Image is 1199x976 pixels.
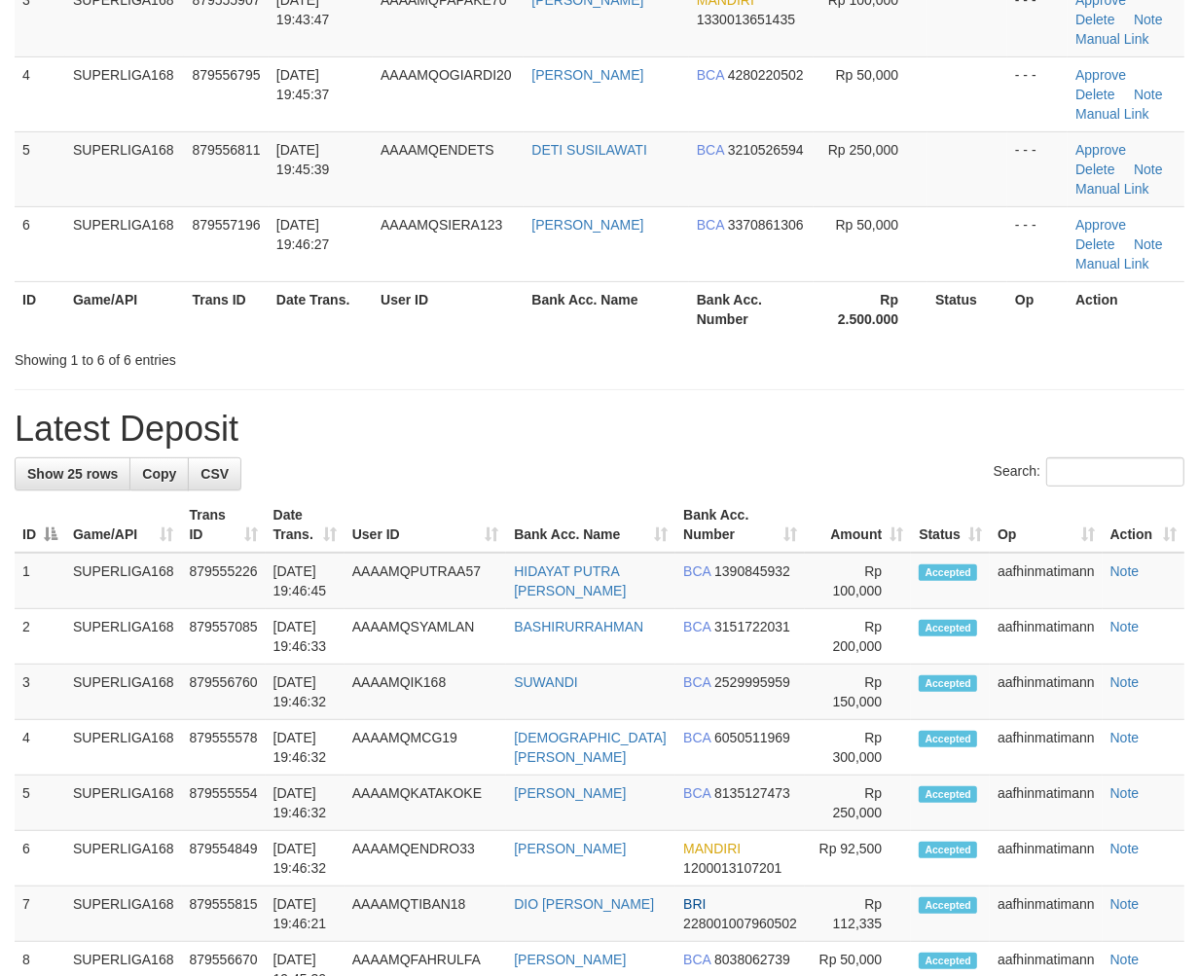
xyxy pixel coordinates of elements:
td: AAAAMQPUTRAA57 [345,553,506,609]
td: AAAAMQIK168 [345,665,506,720]
a: [PERSON_NAME] [531,67,643,83]
td: Rp 92,500 [805,831,911,886]
span: BCA [697,67,724,83]
td: aafhinmatimann [990,886,1103,942]
td: 879557085 [182,609,266,665]
span: Copy 1390845932 to clipboard [714,563,790,579]
a: Manual Link [1075,106,1149,122]
th: Bank Acc. Name [524,281,689,337]
td: 5 [15,131,65,206]
a: Note [1134,236,1163,252]
th: Amount: activate to sort column ascending [805,497,911,553]
span: BCA [683,563,710,579]
span: Copy 3370861306 to clipboard [728,217,804,233]
a: [PERSON_NAME] [514,785,626,801]
th: Date Trans.: activate to sort column ascending [266,497,345,553]
td: 879555578 [182,720,266,776]
a: DIO [PERSON_NAME] [514,896,654,912]
td: aafhinmatimann [990,609,1103,665]
a: DETI SUSILAWATI [531,142,647,158]
a: Delete [1075,162,1114,177]
a: Manual Link [1075,31,1149,47]
td: AAAAMQENDRO33 [345,831,506,886]
span: BCA [683,785,710,801]
a: Note [1134,162,1163,177]
span: Accepted [919,564,977,581]
td: SUPERLIGA168 [65,665,182,720]
a: Note [1110,841,1140,856]
th: ID: activate to sort column descending [15,497,65,553]
th: User ID: activate to sort column ascending [345,497,506,553]
span: AAAAMQOGIARDI20 [381,67,512,83]
a: Manual Link [1075,181,1149,197]
td: SUPERLIGA168 [65,720,182,776]
th: Trans ID [184,281,268,337]
span: AAAAMQSIERA123 [381,217,502,233]
td: SUPERLIGA168 [65,831,182,886]
td: SUPERLIGA168 [65,609,182,665]
a: Approve [1075,67,1126,83]
th: Date Trans. [269,281,373,337]
td: Rp 150,000 [805,665,911,720]
td: [DATE] 19:46:32 [266,665,345,720]
span: Copy [142,466,176,482]
td: SUPERLIGA168 [65,131,184,206]
a: Delete [1075,12,1114,27]
td: [DATE] 19:46:33 [266,609,345,665]
a: CSV [188,457,241,490]
span: Accepted [919,842,977,858]
td: - - - [1007,56,1068,131]
a: Approve [1075,217,1126,233]
th: Action [1068,281,1184,337]
td: aafhinmatimann [990,720,1103,776]
td: aafhinmatimann [990,776,1103,831]
a: [DEMOGRAPHIC_DATA][PERSON_NAME] [514,730,667,765]
a: Note [1110,730,1140,745]
td: 879555226 [182,553,266,609]
span: [DATE] 19:45:39 [276,142,330,177]
span: Copy 4280220502 to clipboard [728,67,804,83]
span: Accepted [919,731,977,747]
a: [PERSON_NAME] [531,217,643,233]
th: Action: activate to sort column ascending [1103,497,1184,553]
div: Showing 1 to 6 of 6 entries [15,343,485,370]
td: AAAAMQSYAMLAN [345,609,506,665]
a: Delete [1075,236,1114,252]
td: - - - [1007,206,1068,281]
span: BCA [683,674,710,690]
td: 879555815 [182,886,266,942]
span: BCA [683,730,710,745]
span: Copy 8038062739 to clipboard [714,952,790,967]
td: [DATE] 19:46:32 [266,831,345,886]
th: Rp 2.500.000 [814,281,927,337]
span: Accepted [919,953,977,969]
a: Note [1110,563,1140,579]
td: 6 [15,831,65,886]
td: 879555554 [182,776,266,831]
a: SUWANDI [514,674,578,690]
span: BCA [683,619,710,634]
td: SUPERLIGA168 [65,776,182,831]
span: 879556811 [192,142,260,158]
span: Copy 8135127473 to clipboard [714,785,790,801]
td: 2 [15,609,65,665]
a: BASHIRURRAHMAN [514,619,643,634]
td: 4 [15,720,65,776]
a: Approve [1075,142,1126,158]
a: HIDAYAT PUTRA [PERSON_NAME] [514,563,626,598]
span: BCA [697,142,724,158]
td: - - - [1007,131,1068,206]
span: Copy 2529995959 to clipboard [714,674,790,690]
span: Copy 3210526594 to clipboard [728,142,804,158]
td: 7 [15,886,65,942]
a: Note [1134,87,1163,102]
a: Note [1110,952,1140,967]
h1: Latest Deposit [15,410,1184,449]
span: Copy 1200013107201 to clipboard [683,860,781,876]
span: 879557196 [192,217,260,233]
span: MANDIRI [683,841,741,856]
span: Show 25 rows [27,466,118,482]
span: Copy 3151722031 to clipboard [714,619,790,634]
td: SUPERLIGA168 [65,886,182,942]
span: Rp 250,000 [828,142,898,158]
